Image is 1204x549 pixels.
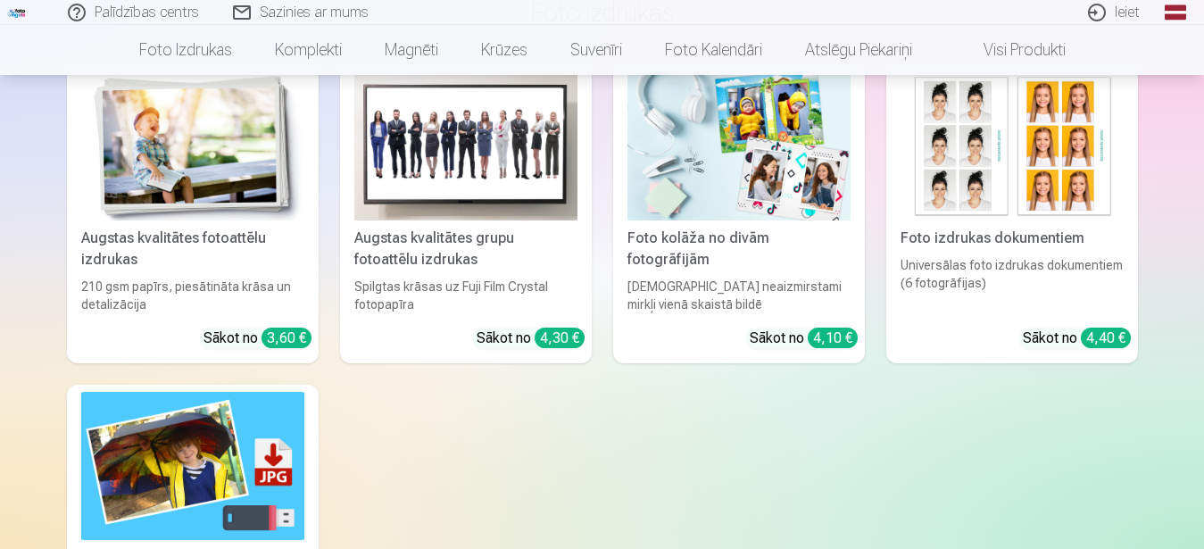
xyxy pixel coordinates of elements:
[613,64,865,363] a: Foto kolāža no divām fotogrāfijāmFoto kolāža no divām fotogrāfijām[DEMOGRAPHIC_DATA] neaizmirstam...
[81,71,304,220] img: Augstas kvalitātes fotoattēlu izdrukas
[81,392,304,541] img: Augstas izšķirtspējas digitālais fotoattēls JPG formātā
[549,25,644,75] a: Suvenīri
[886,64,1138,363] a: Foto izdrukas dokumentiemFoto izdrukas dokumentiemUniversālas foto izdrukas dokumentiem (6 fotogr...
[627,71,851,220] img: Foto kolāža no divām fotogrāfijām
[1081,328,1131,348] div: 4,40 €
[644,25,784,75] a: Foto kalendāri
[535,328,585,348] div: 4,30 €
[340,64,592,363] a: Augstas kvalitātes grupu fotoattēlu izdrukasAugstas kvalitātes grupu fotoattēlu izdrukasSpilgtas ...
[934,25,1087,75] a: Visi produkti
[477,328,585,349] div: Sākot no
[347,278,585,313] div: Spilgtas krāsas uz Fuji Film Crystal fotopapīra
[203,328,311,349] div: Sākot no
[363,25,460,75] a: Magnēti
[784,25,934,75] a: Atslēgu piekariņi
[893,228,1131,249] div: Foto izdrukas dokumentiem
[620,278,858,313] div: [DEMOGRAPHIC_DATA] neaizmirstami mirkļi vienā skaistā bildē
[67,64,319,363] a: Augstas kvalitātes fotoattēlu izdrukasAugstas kvalitātes fotoattēlu izdrukas210 gsm papīrs, piesā...
[901,71,1124,220] img: Foto izdrukas dokumentiem
[1023,328,1131,349] div: Sākot no
[118,25,253,75] a: Foto izdrukas
[460,25,549,75] a: Krūzes
[893,256,1131,313] div: Universālas foto izdrukas dokumentiem (6 fotogrāfijas)
[620,228,858,270] div: Foto kolāža no divām fotogrāfijām
[7,7,27,18] img: /fa1
[253,25,363,75] a: Komplekti
[347,228,585,270] div: Augstas kvalitātes grupu fotoattēlu izdrukas
[750,328,858,349] div: Sākot no
[808,328,858,348] div: 4,10 €
[262,328,311,348] div: 3,60 €
[74,228,311,270] div: Augstas kvalitātes fotoattēlu izdrukas
[74,278,311,313] div: 210 gsm papīrs, piesātināta krāsa un detalizācija
[354,71,577,220] img: Augstas kvalitātes grupu fotoattēlu izdrukas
